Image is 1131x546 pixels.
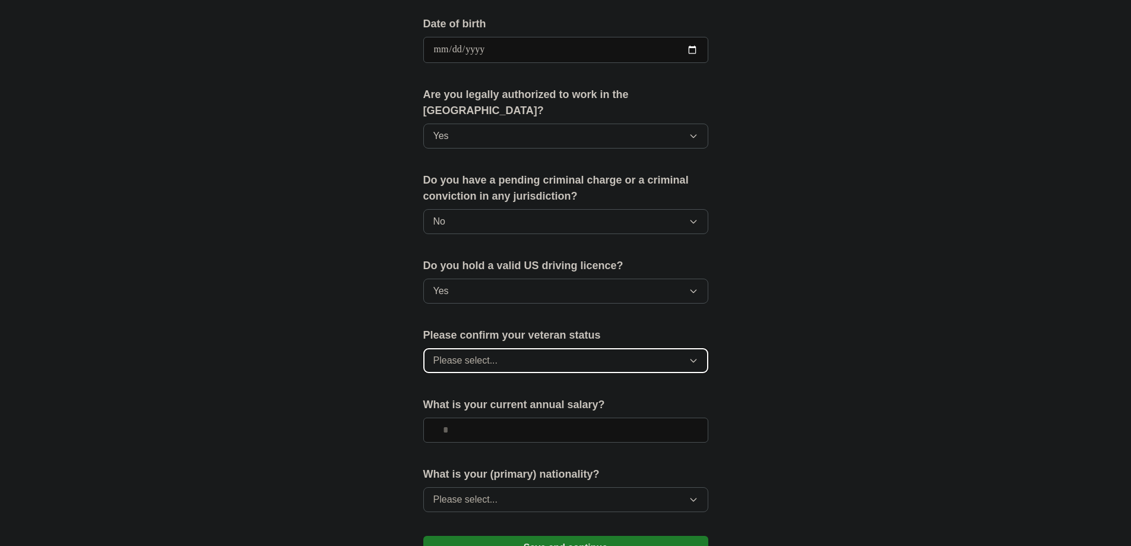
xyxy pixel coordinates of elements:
label: Do you have a pending criminal charge or a criminal conviction in any jurisdiction? [423,172,708,204]
label: Are you legally authorized to work in the [GEOGRAPHIC_DATA]? [423,87,708,119]
span: No [433,214,445,229]
span: Yes [433,129,449,143]
label: Date of birth [423,16,708,32]
span: Please select... [433,493,498,507]
span: Please select... [433,354,498,368]
button: Yes [423,124,708,149]
button: Please select... [423,348,708,373]
button: No [423,209,708,234]
button: Please select... [423,487,708,512]
span: Yes [433,284,449,298]
label: Please confirm your veteran status [423,327,708,343]
label: Do you hold a valid US driving licence? [423,258,708,274]
label: What is your current annual salary? [423,397,708,413]
button: Yes [423,279,708,304]
label: What is your (primary) nationality? [423,466,708,482]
